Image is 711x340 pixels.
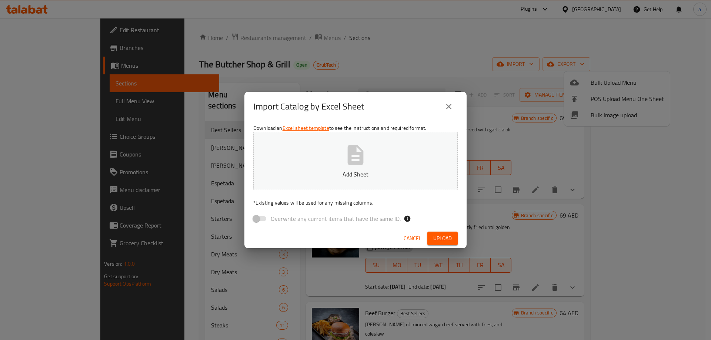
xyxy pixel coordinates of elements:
a: Excel sheet template [283,123,329,133]
p: Add Sheet [265,170,446,179]
button: close [440,98,458,115]
svg: If the overwrite option isn't selected, then the items that match an existing ID will be ignored ... [404,215,411,222]
h2: Import Catalog by Excel Sheet [253,101,364,112]
button: Add Sheet [253,132,458,190]
p: Existing values will be used for any missing columns. [253,199,458,206]
span: Overwrite any current items that have the same ID. [271,214,401,223]
span: Upload [433,234,452,243]
button: Upload [427,232,458,245]
span: Cancel [404,234,421,243]
div: Download an to see the instructions and required format. [244,121,467,229]
button: Cancel [401,232,424,245]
